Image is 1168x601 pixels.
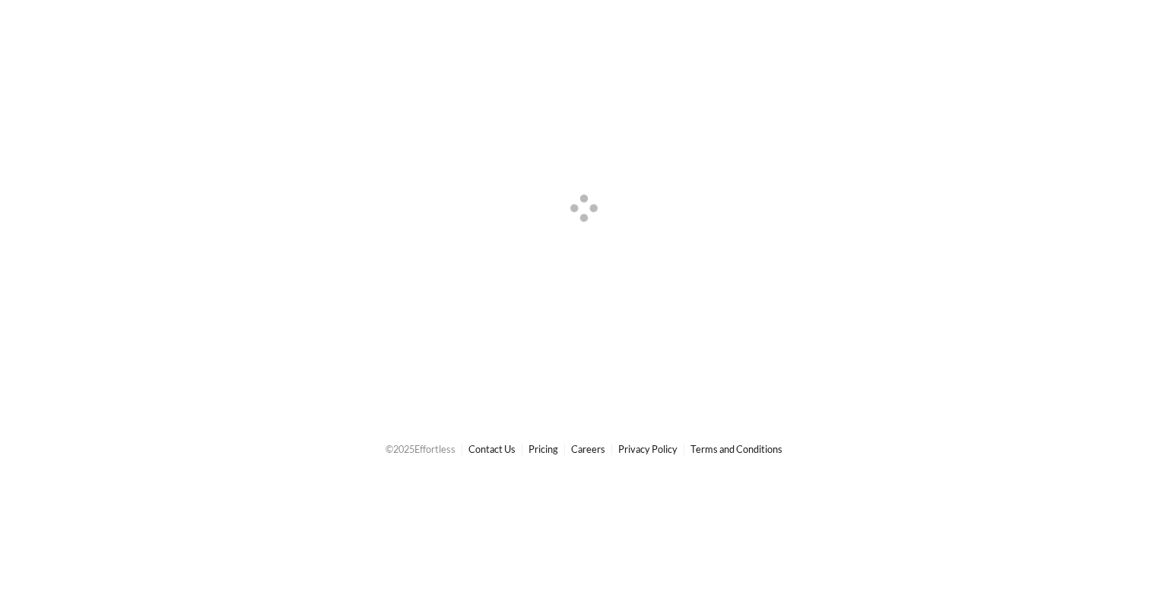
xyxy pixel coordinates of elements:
[528,443,558,455] a: Pricing
[571,443,605,455] a: Careers
[618,443,678,455] a: Privacy Policy
[690,443,782,455] a: Terms and Conditions
[468,443,516,455] a: Contact Us
[386,443,455,455] span: © 2025 Effortless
